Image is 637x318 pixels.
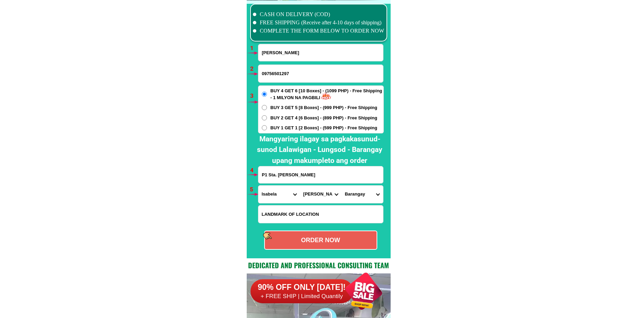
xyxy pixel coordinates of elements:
select: Select district [300,186,341,203]
h6: 1 [250,44,258,53]
h2: Mangyaring ilagay sa pagkakasunud-sunod Lalawigan - Lungsod - Barangay upang makumpleto ang order [252,134,387,166]
input: Input address [258,166,383,183]
li: COMPLETE THE FORM BELOW TO ORDER NOW [253,27,384,35]
li: CASH ON DELIVERY (COD) [253,10,384,19]
h6: 90% OFF ONLY [DATE]! [250,282,353,293]
input: Input LANDMARKOFLOCATION [258,205,383,223]
h6: + FREE SHIP | Limited Quantily [250,293,353,300]
input: BUY 2 GET 4 [6 Boxes] - (899 PHP) - Free Shipping [262,115,267,120]
span: BUY 1 GET 1 [2 Boxes] - (599 PHP) - Free Shipping [270,125,377,131]
div: ORDER NOW [265,236,377,245]
h6: 4 [250,166,258,175]
select: Select province [258,186,300,203]
span: BUY 2 GET 4 [6 Boxes] - (899 PHP) - Free Shipping [270,115,377,121]
h6: 2 [250,64,258,73]
input: BUY 1 GET 1 [2 Boxes] - (599 PHP) - Free Shipping [262,125,267,130]
select: Select commune [341,186,383,203]
input: BUY 3 GET 5 [8 Boxes] - (999 PHP) - Free Shipping [262,105,267,110]
input: Input full_name [258,44,383,61]
h2: Dedicated and professional consulting team [247,260,391,270]
input: Input phone_number [258,65,383,82]
h6: 5 [250,185,258,194]
span: BUY 3 GET 5 [8 Boxes] - (999 PHP) - Free Shipping [270,104,377,111]
input: BUY 4 GET 6 [10 Boxes] - (1099 PHP) - Free Shipping - 1 MILYON NA PAGBILI [262,92,267,97]
li: FREE SHIPPING (Receive after 4-10 days of shipping) [253,19,384,27]
span: BUY 4 GET 6 [10 Boxes] - (1099 PHP) - Free Shipping - 1 MILYON NA PAGBILI [270,87,383,101]
h6: 3 [250,92,258,101]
